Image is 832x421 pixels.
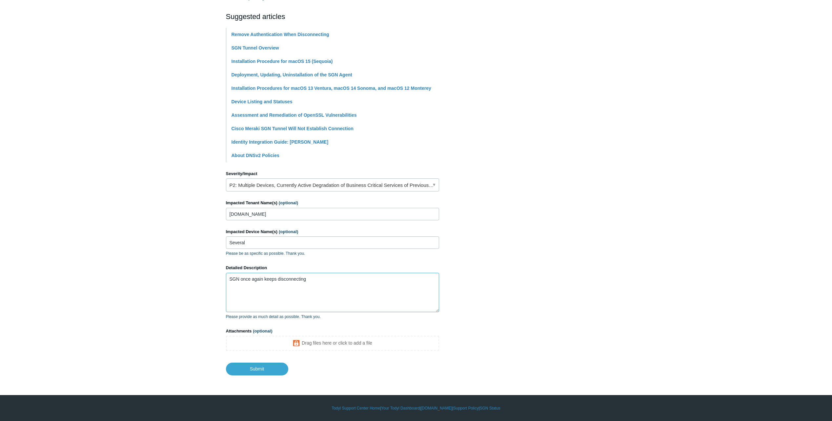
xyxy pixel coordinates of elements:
a: Support Policy [453,405,478,411]
a: SGN Tunnel Overview [232,45,279,50]
p: Please provide as much detail as possible. Thank you. [226,314,439,320]
a: Device Listing and Statuses [232,99,293,104]
h2: Suggested articles [226,11,439,22]
input: Submit [226,363,288,375]
p: Please be as specific as possible. Thank you. [226,251,439,256]
a: P2: Multiple Devices, Currently Active Degradation of Business Critical Services of Previously Wo... [226,178,439,191]
a: About DNSv2 Policies [232,153,279,158]
a: Todyl Support Center Home [332,405,380,411]
label: Detailed Description [226,265,439,271]
label: Impacted Device Name(s) [226,229,439,235]
label: Impacted Tenant Name(s) [226,200,439,206]
a: Cisco Meraki SGN Tunnel Will Not Establish Connection [232,126,354,131]
label: Severity/Impact [226,170,439,177]
span: (optional) [279,229,298,234]
a: [DOMAIN_NAME] [421,405,452,411]
a: Installation Procedures for macOS 13 Ventura, macOS 14 Sonoma, and macOS 12 Monterey [232,86,431,91]
div: | | | | [226,405,606,411]
a: SGN Status [480,405,500,411]
span: (optional) [279,200,298,205]
a: Identity Integration Guide: [PERSON_NAME] [232,139,329,145]
a: Your Todyl Dashboard [381,405,419,411]
a: Assessment and Remediation of OpenSSL Vulnerabilities [232,112,357,118]
label: Attachments [226,328,439,334]
span: (optional) [253,329,272,333]
a: Remove Authentication When Disconnecting [232,32,329,37]
a: Deployment, Updating, Uninstallation of the SGN Agent [232,72,352,77]
a: Installation Procedure for macOS 15 (Sequoia) [232,59,333,64]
